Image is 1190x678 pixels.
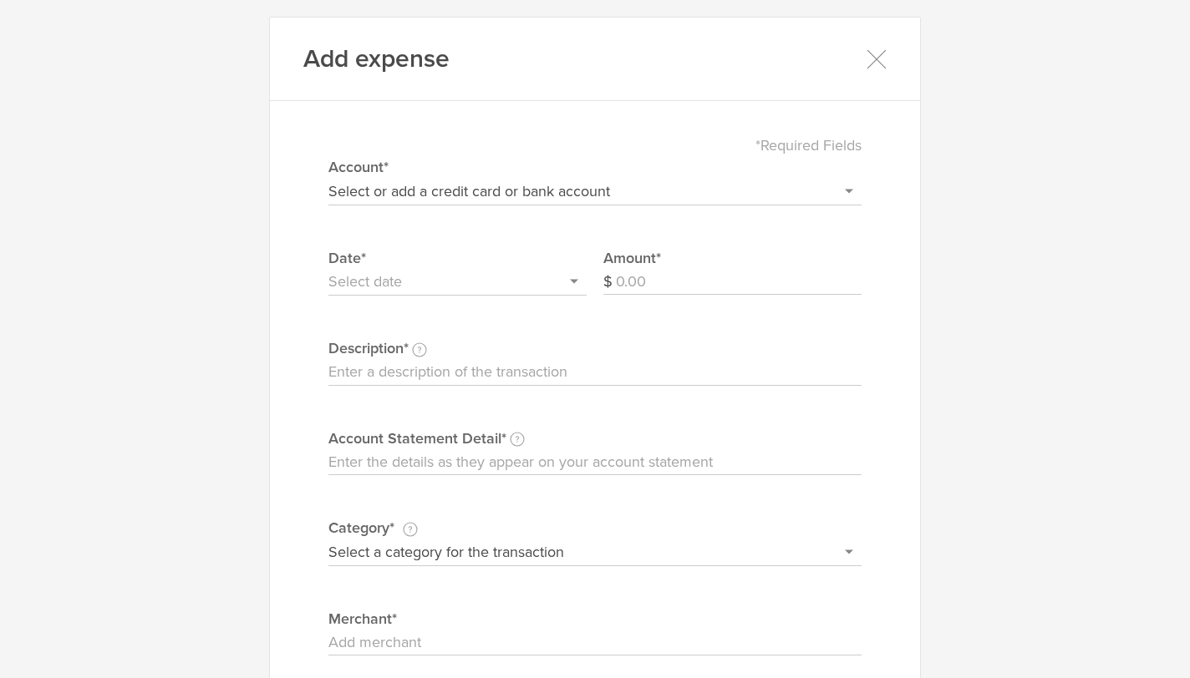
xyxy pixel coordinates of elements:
[328,449,862,476] input: Enter the details as they appear on your account statement
[328,337,862,359] label: Description
[328,247,587,269] label: Date*
[328,428,862,449] label: Account Statement Detail
[603,247,862,269] label: Amount
[303,43,450,76] h1: Add expense
[603,269,616,296] div: $
[328,269,587,296] input: Select date
[328,630,862,656] input: Add merchant
[328,156,862,178] label: Account*
[616,269,862,296] input: 0.00
[328,517,862,539] label: Category*
[328,359,862,386] input: Enter a description of the transaction
[328,608,862,630] label: Merchant
[328,134,862,156] div: *Required Fields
